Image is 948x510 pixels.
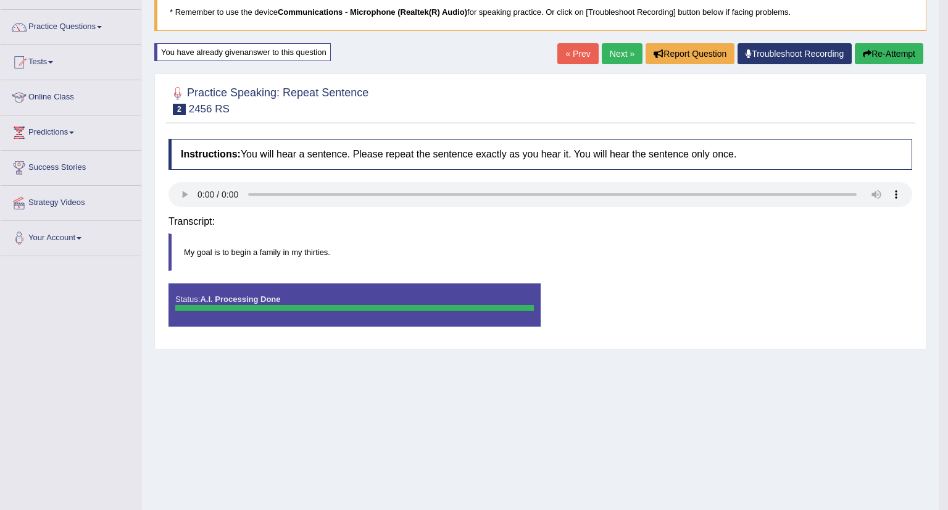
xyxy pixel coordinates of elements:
[181,149,241,159] b: Instructions:
[189,103,230,115] small: 2456 RS
[173,104,186,115] span: 2
[646,43,734,64] button: Report Question
[278,7,467,17] b: Communications - Microphone (Realtek(R) Audio)
[168,84,368,115] h2: Practice Speaking: Repeat Sentence
[1,115,141,146] a: Predictions
[168,283,541,327] div: Status:
[855,43,923,64] button: Re-Attempt
[1,80,141,111] a: Online Class
[168,233,912,271] blockquote: My goal is to begin a family in my thirties.
[1,221,141,252] a: Your Account
[602,43,642,64] a: Next »
[168,216,912,227] h4: Transcript:
[154,43,331,61] div: You have already given answer to this question
[1,45,141,76] a: Tests
[738,43,852,64] a: Troubleshoot Recording
[1,186,141,217] a: Strategy Videos
[200,295,280,304] strong: A.I. Processing Done
[1,10,141,41] a: Practice Questions
[1,151,141,182] a: Success Stories
[168,139,912,170] h4: You will hear a sentence. Please repeat the sentence exactly as you hear it. You will hear the se...
[557,43,598,64] a: « Prev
